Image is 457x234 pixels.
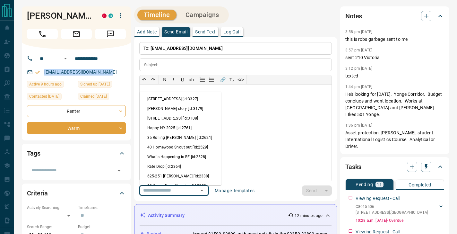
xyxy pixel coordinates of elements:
button: 𝐁 [160,75,169,84]
p: Send Email [164,30,187,34]
div: split button [302,185,332,196]
button: ↶ [140,75,149,84]
button: Timeline [137,10,177,20]
li: 40 Homewood Shout out [id:2529] [140,142,221,152]
p: Timeframe: [78,205,126,211]
h2: Tags [27,148,40,158]
p: Subject: [144,62,158,68]
span: Active 9 hours ago [29,81,62,87]
li: [STREET_ADDRESS] [id:3327] [140,94,221,104]
p: 1:44 pm [DATE] [345,85,373,89]
li: 18 Yonge Kev off market [id:2259] [140,181,221,191]
p: Viewing Request - Call [356,195,400,202]
li: [STREET_ADDRESS] [id:3108] [140,113,221,123]
p: 10:28 a.m. [DATE] - Overdue [356,218,444,223]
div: Wed Feb 21 2024 [78,81,126,90]
p: 3:58 pm [DATE] [345,30,373,34]
li: Rate Drop [id:2364] [140,162,221,171]
h1: [PERSON_NAME] [27,11,92,21]
div: Tags [27,146,126,161]
div: Warm [27,122,126,134]
a: [EMAIL_ADDRESS][DOMAIN_NAME] [44,69,117,75]
button: Open [115,166,124,175]
span: Email [61,29,92,39]
p: Add Note [137,30,157,34]
div: Criteria [27,185,126,201]
p: Search Range: [27,224,75,230]
p: Asset protection, [PERSON_NAME], student. International Logistics Course. Analytical or Driver. [345,130,444,150]
button: Open [62,55,69,62]
div: condos.ca [108,14,113,18]
button: 𝑰 [169,75,178,84]
button: 🔗 [218,75,227,84]
p: Send Text [195,30,216,34]
svg: Email Verified [35,70,40,75]
button: ab [187,75,196,84]
s: ab [189,77,194,82]
button: Bullet list [207,75,216,84]
span: 𝐔 [181,77,184,82]
span: [EMAIL_ADDRESS][DOMAIN_NAME] [151,46,223,51]
h2: Tasks [345,162,361,172]
span: Claimed [DATE] [80,93,107,100]
p: 12 minutes ago [295,213,323,219]
p: 3:57 pm [DATE] [345,48,373,52]
button: ↷ [149,75,158,84]
div: C8015506[STREET_ADDRESS],[GEOGRAPHIC_DATA] [356,203,444,217]
p: Log Call [223,30,240,34]
span: Message [95,29,126,39]
p: Pending [356,182,373,187]
span: Contacted [DATE] [29,93,59,100]
span: Signed up [DATE] [80,81,110,87]
button: Close [197,186,206,195]
p: texted [345,73,444,79]
button: </> [236,75,245,84]
li: [PERSON_NAME] story [id:3179] [140,104,221,113]
p: Activity Summary [148,212,185,219]
p: sent 210 Victoria [345,54,444,61]
div: Tue Aug 19 2025 [27,81,75,90]
div: Renter [27,105,126,117]
p: Completed [409,183,431,187]
p: Budget: [78,224,126,230]
p: Actively Searching: [27,205,75,211]
div: Mon Feb 26 2024 [78,93,126,102]
div: Tasks [345,159,444,175]
p: 1:36 pm [DATE] [345,123,373,128]
div: Activity Summary12 minutes ago [140,210,332,221]
li: Happy NY 2025 [id:2761] [140,123,221,133]
li: What's Happening in RE [id:2528] [140,152,221,162]
p: C8015506 [356,204,428,210]
p: 11 [377,182,382,187]
button: Campaigns [179,10,226,20]
p: this is robs garbage sent to me [345,36,444,43]
li: 625-251 [PERSON_NAME] [id:2338] [140,171,221,181]
div: property.ca [102,14,107,18]
p: [STREET_ADDRESS] , [GEOGRAPHIC_DATA] [356,210,428,215]
p: 3:12 pm [DATE] [345,66,373,71]
button: T̲ₓ [227,75,236,84]
h2: Criteria [27,188,48,198]
button: 𝐔 [178,75,187,84]
h2: Notes [345,11,362,21]
span: Call [27,29,58,39]
button: Manage Templates [211,185,258,196]
p: To: [139,42,332,55]
li: 35 Rolling [PERSON_NAME] [id:2621] [140,133,221,142]
button: Numbered list [198,75,207,84]
div: Notes [345,8,444,24]
p: He's looking for [DATE]. Yonge Corridor. Budget conciuos and want location. Works at [GEOGRAPHIC_... [345,91,444,118]
div: Wed Aug 13 2025 [27,93,75,102]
